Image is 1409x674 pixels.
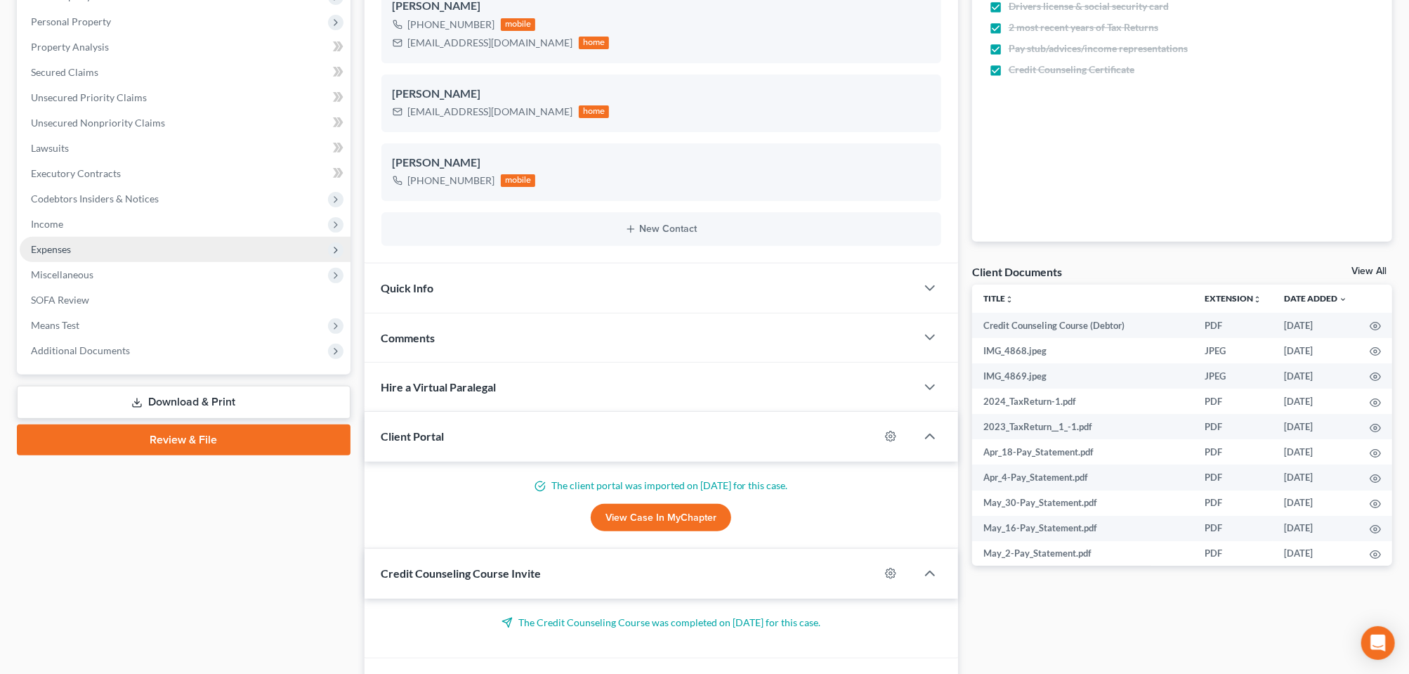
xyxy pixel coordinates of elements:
[20,161,350,186] a: Executory Contracts
[381,616,941,630] p: The Credit Counseling Course was completed on [DATE] for this case.
[31,193,159,205] span: Codebtors Insiders & Notices
[408,105,573,119] div: [EMAIL_ADDRESS][DOMAIN_NAME]
[501,174,536,187] div: mobile
[1273,363,1358,389] td: [DATE]
[1273,313,1358,338] td: [DATE]
[393,223,930,235] button: New Contact
[501,18,536,31] div: mobile
[31,344,130,356] span: Additional Documents
[31,294,89,306] span: SOFA Review
[381,380,497,394] span: Hire a Virtual Paralegal
[1009,63,1134,77] span: Credit Counseling Certificate
[1273,414,1358,439] td: [DATE]
[17,386,350,419] a: Download & Print
[31,15,111,27] span: Personal Property
[1273,465,1358,490] td: [DATE]
[381,281,434,294] span: Quick Info
[1193,389,1273,414] td: PDF
[579,37,610,49] div: home
[31,319,79,331] span: Means Test
[972,414,1193,439] td: 2023_TaxReturn__1_-1.pdf
[20,60,350,85] a: Secured Claims
[31,91,147,103] span: Unsecured Priority Claims
[1273,439,1358,465] td: [DATE]
[591,504,731,532] a: View Case in MyChapter
[972,516,1193,541] td: May_16-Pay_Statement.pdf
[1193,414,1273,439] td: PDF
[393,86,930,103] div: [PERSON_NAME]
[31,167,121,179] span: Executory Contracts
[1273,338,1358,363] td: [DATE]
[1009,20,1158,34] span: 2 most recent years of Tax Returns
[381,429,445,443] span: Client Portal
[381,479,941,493] p: The client portal was imported on [DATE] for this case.
[408,174,495,188] div: [PHONE_NUMBER]
[31,218,63,230] span: Income
[1273,389,1358,414] td: [DATE]
[1361,626,1395,660] div: Open Intercom Messenger
[1253,295,1261,304] i: unfold_more
[1193,363,1273,389] td: JPEG
[17,425,350,455] a: Review & File
[579,105,610,118] div: home
[1193,313,1273,338] td: PDF
[20,287,350,313] a: SOFA Review
[31,243,71,255] span: Expenses
[1193,338,1273,363] td: JPEG
[1193,491,1273,516] td: PDF
[1273,541,1358,566] td: [DATE]
[20,34,350,60] a: Property Analysis
[972,439,1193,465] td: Apr_18-Pay_Statement.pdf
[1193,541,1273,566] td: PDF
[381,331,435,344] span: Comments
[972,264,1062,279] div: Client Documents
[1005,295,1014,304] i: unfold_more
[20,85,350,110] a: Unsecured Priority Claims
[393,155,930,171] div: [PERSON_NAME]
[381,566,542,580] span: Credit Counseling Course Invite
[31,268,93,280] span: Miscellaneous
[972,313,1193,338] td: Credit Counseling Course (Debtor)
[972,465,1193,490] td: Apr_4-Pay_Statement.pdf
[972,541,1193,566] td: May_2-Pay_Statement.pdf
[20,136,350,161] a: Lawsuits
[31,142,69,154] span: Lawsuits
[1273,516,1358,541] td: [DATE]
[408,18,495,32] div: [PHONE_NUMBER]
[31,41,109,53] span: Property Analysis
[1284,293,1347,304] a: Date Added expand_more
[1193,439,1273,465] td: PDF
[983,293,1014,304] a: Titleunfold_more
[972,491,1193,516] td: May_30-Pay_Statement.pdf
[408,36,573,50] div: [EMAIL_ADDRESS][DOMAIN_NAME]
[972,363,1193,389] td: IMG_4869.jpeg
[972,338,1193,363] td: IMG_4868.jpeg
[1193,465,1273,490] td: PDF
[31,66,98,78] span: Secured Claims
[1339,295,1347,304] i: expand_more
[20,110,350,136] a: Unsecured Nonpriority Claims
[972,389,1193,414] td: 2024_TaxReturn-1.pdf
[31,117,165,129] span: Unsecured Nonpriority Claims
[1205,293,1261,304] a: Extensionunfold_more
[1273,491,1358,516] td: [DATE]
[1193,516,1273,541] td: PDF
[1351,266,1387,276] a: View All
[1009,41,1188,56] span: Pay stub/advices/income representations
